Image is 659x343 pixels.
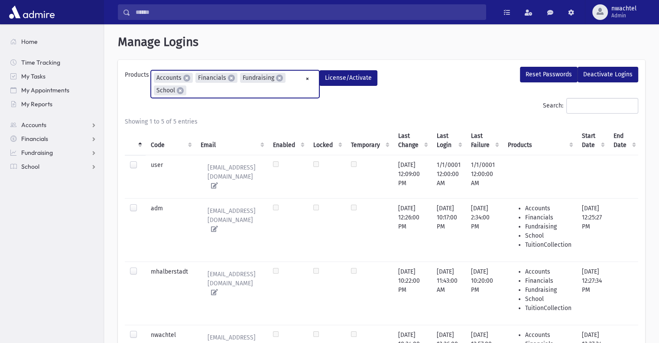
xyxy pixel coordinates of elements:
[146,198,195,261] td: adm
[201,204,263,236] a: [EMAIL_ADDRESS][DOMAIN_NAME]
[503,126,577,155] th: Products : activate to sort column ascending
[308,126,346,155] th: Locked : activate to sort column ascending
[177,87,184,94] span: ×
[146,261,195,325] td: mhalberstadt
[154,85,186,95] li: School
[577,261,608,325] td: [DATE] 12:27:34 PM
[3,69,104,83] a: My Tasks
[21,163,39,170] span: School
[195,126,268,155] th: Email : activate to sort column ascending
[525,222,571,231] li: Fundraising
[3,35,104,49] a: Home
[566,98,638,114] input: Search:
[525,330,571,340] li: Accounts
[432,155,466,198] td: 1/1/0001 12:00:00 AM
[201,160,263,193] a: [EMAIL_ADDRESS][DOMAIN_NAME]
[21,86,69,94] span: My Appointments
[125,126,146,155] th: : activate to sort column descending
[543,98,638,114] label: Search:
[21,72,45,80] span: My Tasks
[611,12,636,19] span: Admin
[525,267,571,276] li: Accounts
[201,267,263,300] a: [EMAIL_ADDRESS][DOMAIN_NAME]
[3,97,104,111] a: My Reports
[146,155,195,198] td: user
[525,276,571,285] li: Financials
[3,83,104,97] a: My Appointments
[21,100,52,108] span: My Reports
[125,70,151,95] label: Products
[21,135,48,143] span: Financials
[195,73,237,83] li: Financials
[130,4,486,20] input: Search
[432,126,466,155] th: Last Login : activate to sort column ascending
[240,73,286,83] li: Fundraising
[7,3,57,21] img: AdmirePro
[393,126,432,155] th: Last Change : activate to sort column ascending
[466,198,503,261] td: [DATE] 2:34:00 PM
[578,67,638,82] button: Deactivate Logins
[228,75,235,82] span: ×
[146,126,195,155] th: Code : activate to sort column ascending
[118,35,645,49] h1: Manage Logins
[276,75,283,82] span: ×
[525,231,571,240] li: School
[183,75,190,82] span: ×
[608,126,640,155] th: End Date : activate to sort column ascending
[525,304,571,313] li: TuitionCollection
[393,198,432,261] td: [DATE] 12:26:00 PM
[125,117,638,126] div: Showing 1 to 5 of 5 entries
[3,118,104,132] a: Accounts
[466,261,503,325] td: [DATE] 10:20:00 PM
[577,126,608,155] th: Start Date : activate to sort column ascending
[393,261,432,325] td: [DATE] 10:22:00 PM
[432,198,466,261] td: [DATE] 10:17:00 PM
[525,285,571,294] li: Fundraising
[21,38,38,46] span: Home
[466,155,503,198] td: 1/1/0001 12:00:00 AM
[520,67,578,82] button: Reset Passwords
[21,121,46,129] span: Accounts
[525,204,571,213] li: Accounts
[393,155,432,198] td: [DATE] 12:09:00 PM
[3,56,104,69] a: Time Tracking
[268,126,308,155] th: Enabled : activate to sort column ascending
[432,261,466,325] td: [DATE] 11:43:00 AM
[577,198,608,261] td: [DATE] 12:25:27 PM
[3,160,104,173] a: School
[3,132,104,146] a: Financials
[466,126,503,155] th: Last Failure : activate to sort column ascending
[611,5,636,12] span: nwachtel
[21,59,60,66] span: Time Tracking
[319,70,377,86] button: License/Activate
[21,149,53,157] span: Fundraising
[525,294,571,304] li: School
[346,126,393,155] th: Temporary : activate to sort column ascending
[525,213,571,222] li: Financials
[525,240,571,249] li: TuitionCollection
[305,74,309,84] span: Remove all items
[3,146,104,160] a: Fundraising
[154,73,193,83] li: Accounts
